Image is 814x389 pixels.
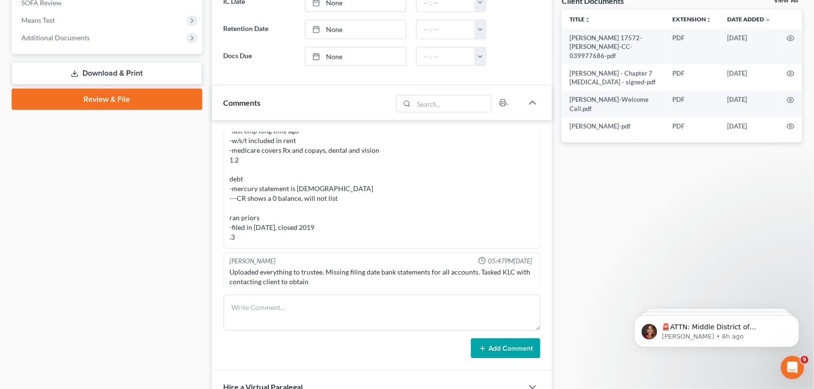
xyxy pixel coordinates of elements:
div: Uploaded everything to trustee. Missing filing date bank statements for all accounts. Tasked KLC ... [230,268,535,287]
span: 05:47PM[DATE] [488,257,532,266]
input: Search... [414,96,491,112]
i: unfold_more [585,17,590,23]
a: None [306,20,406,39]
i: unfold_more [706,17,712,23]
td: [DATE] [720,91,779,118]
input: -- : -- [417,20,475,39]
iframe: Intercom notifications message [620,295,814,363]
td: PDF [665,65,720,91]
span: Additional Documents [21,33,90,42]
a: None [306,48,406,66]
input: -- : -- [417,48,475,66]
a: Date Added expand_more [728,16,771,23]
span: Means Test [21,16,55,24]
button: Add Comment [471,339,540,359]
td: PDF [665,91,720,118]
div: [PERSON_NAME] [230,257,276,266]
span: Comments [224,98,261,107]
a: Review & File [12,89,202,110]
label: Docs Due [219,47,300,66]
td: [PERSON_NAME]-Welcome Call.pdf [562,91,665,118]
td: [DATE] [720,117,779,135]
iframe: Intercom live chat [781,356,804,379]
td: [PERSON_NAME] - Chapter 7 [MEDICAL_DATA] - signed-pdf [562,65,665,91]
td: PDF [665,29,720,65]
a: Titleunfold_more [570,16,590,23]
td: [DATE] [720,29,779,65]
a: Download & Print [12,62,202,85]
span: 9 [801,356,809,364]
td: [DATE] [720,65,779,91]
div: MC complete 1hr -vehicle Toyota Rav4, deficiency balance of $3597.15 -uses public transport, fami... [230,39,535,243]
td: [PERSON_NAME]-pdf [562,117,665,135]
label: Retention Date [219,20,300,39]
td: [PERSON_NAME] 17572-[PERSON_NAME]-CC-039977686-pdf [562,29,665,65]
td: PDF [665,117,720,135]
i: expand_more [765,17,771,23]
a: Extensionunfold_more [673,16,712,23]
